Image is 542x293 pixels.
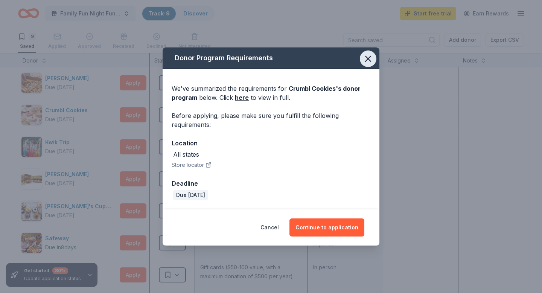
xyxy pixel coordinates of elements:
[173,190,208,200] div: Due [DATE]
[235,93,249,102] a: here
[172,160,212,169] button: Store locator
[172,179,370,188] div: Deadline
[172,84,370,102] div: We've summarized the requirements for below. Click to view in full.
[172,111,370,129] div: Before applying, please make sure you fulfill the following requirements:
[173,150,199,159] div: All states
[172,138,370,148] div: Location
[260,218,279,237] button: Cancel
[163,47,379,69] div: Donor Program Requirements
[289,218,364,237] button: Continue to application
